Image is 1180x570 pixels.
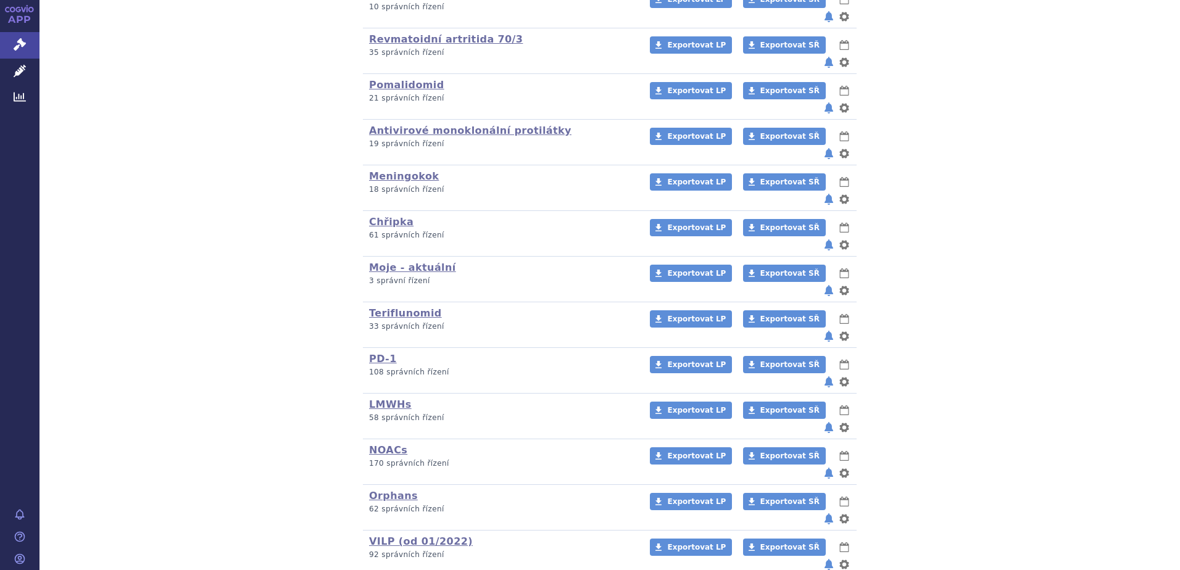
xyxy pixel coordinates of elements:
button: lhůty [838,540,850,555]
button: notifikace [823,55,835,70]
p: 108 správních řízení [369,367,634,378]
button: nastavení [838,9,850,24]
span: Exportovat LP [667,86,726,95]
span: Exportovat SŘ [760,178,820,186]
a: Exportovat LP [650,356,732,373]
span: Exportovat SŘ [760,360,820,369]
a: Exportovat LP [650,219,732,236]
p: 58 správních řízení [369,413,634,423]
button: notifikace [823,101,835,115]
span: Exportovat LP [667,543,726,551]
p: 170 správních řízení [369,458,634,469]
span: Exportovat LP [667,406,726,415]
span: Exportovat LP [667,132,726,141]
button: nastavení [838,511,850,526]
a: Exportovat SŘ [743,128,826,145]
a: Exportovat SŘ [743,539,826,556]
a: Exportovat SŘ [743,82,826,99]
a: Exportovat LP [650,310,732,328]
span: Exportovat SŘ [760,452,820,460]
span: Exportovat LP [667,497,726,506]
a: PD-1 [369,353,397,365]
button: nastavení [838,146,850,161]
span: Exportovat LP [667,452,726,460]
a: Exportovat SŘ [743,356,826,373]
span: Exportovat SŘ [760,269,820,278]
button: nastavení [838,374,850,389]
span: Exportovat SŘ [760,315,820,323]
a: Exportovat SŘ [743,402,826,419]
button: nastavení [838,466,850,481]
button: lhůty [838,448,850,463]
span: Exportovat SŘ [760,543,820,551]
a: Exportovat SŘ [743,219,826,236]
button: nastavení [838,420,850,435]
span: Exportovat LP [667,223,726,232]
a: Exportovat SŘ [743,36,826,54]
p: 35 správních řízení [369,47,634,58]
button: lhůty [838,220,850,235]
a: Exportovat LP [650,539,732,556]
a: Revmatoidní artritida 70/3 [369,33,523,45]
a: Antivirové monoklonální protilátky [369,125,571,136]
span: Exportovat LP [667,41,726,49]
button: notifikace [823,420,835,435]
p: 21 správních řízení [369,93,634,104]
button: nastavení [838,329,850,344]
a: Exportovat LP [650,402,732,419]
span: Exportovat LP [667,178,726,186]
a: Exportovat LP [650,36,732,54]
button: nastavení [838,55,850,70]
p: 61 správních řízení [369,230,634,241]
p: 3 správní řízení [369,276,634,286]
button: notifikace [823,146,835,161]
button: nastavení [838,101,850,115]
p: 62 správních řízení [369,504,634,514]
a: Exportovat SŘ [743,493,826,510]
button: lhůty [838,129,850,144]
button: lhůty [838,38,850,52]
a: Exportovat LP [650,82,732,99]
span: Exportovat SŘ [760,132,820,141]
button: nastavení [838,192,850,207]
span: Exportovat SŘ [760,41,820,49]
span: Exportovat LP [667,360,726,369]
a: Exportovat LP [650,493,732,510]
button: lhůty [838,83,850,98]
button: lhůty [838,494,850,509]
a: VILP (od 01/2022) [369,535,473,547]
button: notifikace [823,192,835,207]
a: Pomalidomid [369,79,444,91]
button: lhůty [838,403,850,418]
span: Exportovat SŘ [760,223,820,232]
a: Exportovat LP [650,265,732,282]
a: Exportovat LP [650,447,732,465]
a: Exportovat SŘ [743,310,826,328]
button: lhůty [838,266,850,281]
button: nastavení [838,238,850,252]
a: Orphans [369,490,418,502]
a: Exportovat SŘ [743,447,826,465]
p: 19 správních řízení [369,139,634,149]
button: nastavení [838,283,850,298]
button: notifikace [823,466,835,481]
span: Exportovat SŘ [760,406,820,415]
button: notifikace [823,329,835,344]
p: 10 správních řízení [369,2,634,12]
button: lhůty [838,175,850,189]
p: 33 správních řízení [369,321,634,332]
a: Exportovat SŘ [743,265,826,282]
a: Exportovat LP [650,128,732,145]
span: Exportovat SŘ [760,86,820,95]
p: 92 správních řízení [369,550,634,560]
a: Teriflunomid [369,307,442,319]
a: LMWHs [369,399,412,410]
p: 18 správních řízení [369,184,634,195]
button: lhůty [838,312,850,326]
span: Exportovat LP [667,315,726,323]
a: Chřipka [369,216,413,228]
a: Meningokok [369,170,439,182]
a: Moje - aktuální [369,262,456,273]
button: notifikace [823,374,835,389]
button: lhůty [838,357,850,372]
